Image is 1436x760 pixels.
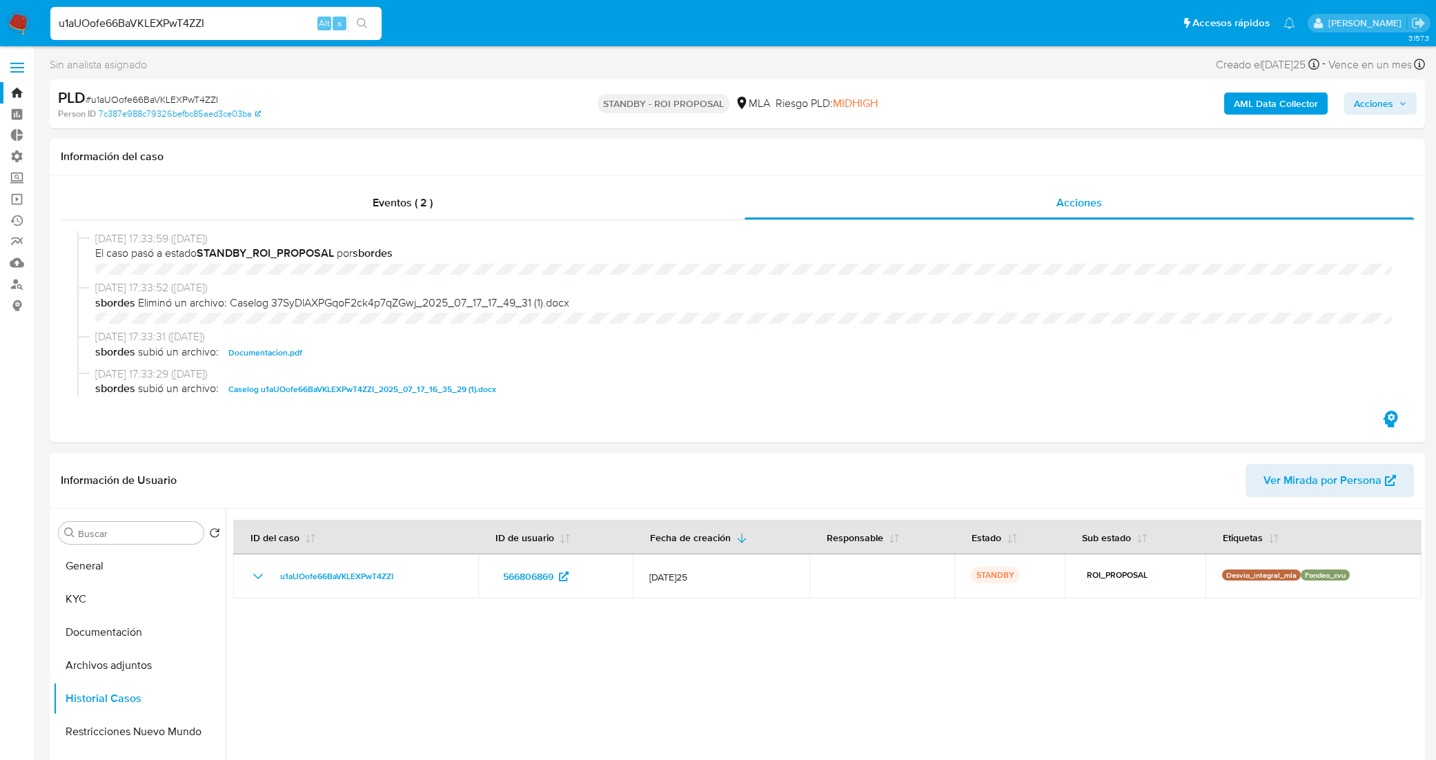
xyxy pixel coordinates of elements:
button: Restricciones Nuevo Mundo [53,715,226,748]
button: Volver al orden por defecto [209,527,220,543]
button: Archivos adjuntos [53,649,226,682]
button: Documentación [53,616,226,649]
span: Eliminó un archivo: Caselog 37SyDlAXPGqoF2ck4p7qZGwj_2025_07_17_17_49_31 (1).docx [138,295,569,311]
input: Buscar usuario o caso... [50,14,382,32]
button: Buscar [64,527,75,538]
span: Alt [319,17,330,30]
p: leandro.caroprese@mercadolibre.com [1328,17,1406,30]
span: Acciones [1354,92,1393,115]
span: - [1322,55,1326,74]
b: sbordes [95,344,135,361]
button: Documentacion.pdf [222,344,309,361]
span: Documentacion.pdf [228,344,302,361]
span: # u1aUOofe66BaVKLEXPwT4ZZI [86,92,218,106]
b: AML Data Collector [1234,92,1318,115]
span: Accesos rápidos [1192,16,1270,30]
b: sbordes [95,381,135,398]
h1: Información de Usuario [61,474,177,487]
span: subió un archivo: [138,381,219,398]
span: s [337,17,342,30]
b: PLD [58,86,86,108]
span: MIDHIGH [833,95,878,111]
b: STANDBY_ROI_PROPOSAL [197,245,334,261]
b: sbordes [353,245,393,261]
span: Riesgo PLD: [776,96,878,111]
button: Ver Mirada por Persona [1246,464,1414,497]
span: Eventos ( 2 ) [373,195,433,211]
button: Caselog u1aUOofe66BaVKLEXPwT4ZZI_2025_07_17_16_35_29 (1).docx [222,381,503,398]
h1: Información del caso [61,150,1414,164]
span: Ver Mirada por Persona [1263,464,1381,497]
span: [DATE] 17:33:31 ([DATE]) [95,329,1392,344]
button: AML Data Collector [1224,92,1328,115]
button: General [53,549,226,583]
button: search-icon [348,14,376,33]
a: Notificaciones [1283,17,1295,29]
b: Person ID [58,108,96,120]
span: Acciones [1056,195,1102,211]
button: Acciones [1344,92,1417,115]
button: Historial Casos [53,682,226,715]
div: Creado el[DATE]25 [1216,55,1319,74]
span: [DATE] 17:33:52 ([DATE]) [95,280,1392,295]
span: Vence en un mes [1328,57,1412,72]
button: KYC [53,583,226,616]
b: sbordes [95,295,135,311]
input: Buscar [78,527,198,540]
span: El caso pasó a estado por [95,246,1392,261]
div: MLA [735,96,770,111]
span: Caselog u1aUOofe66BaVKLEXPwT4ZZI_2025_07_17_16_35_29 (1).docx [228,381,496,398]
a: 7c387e988c79326befbc85aed3ce03ba [99,108,261,120]
span: Sin analista asignado [50,57,147,72]
p: STANDBY - ROI PROPOSAL [598,94,729,113]
a: Salir [1411,16,1426,30]
span: [DATE] 17:33:29 ([DATE]) [95,367,1392,382]
span: [DATE] 17:33:59 ([DATE]) [95,231,1392,246]
span: subió un archivo: [138,344,219,361]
